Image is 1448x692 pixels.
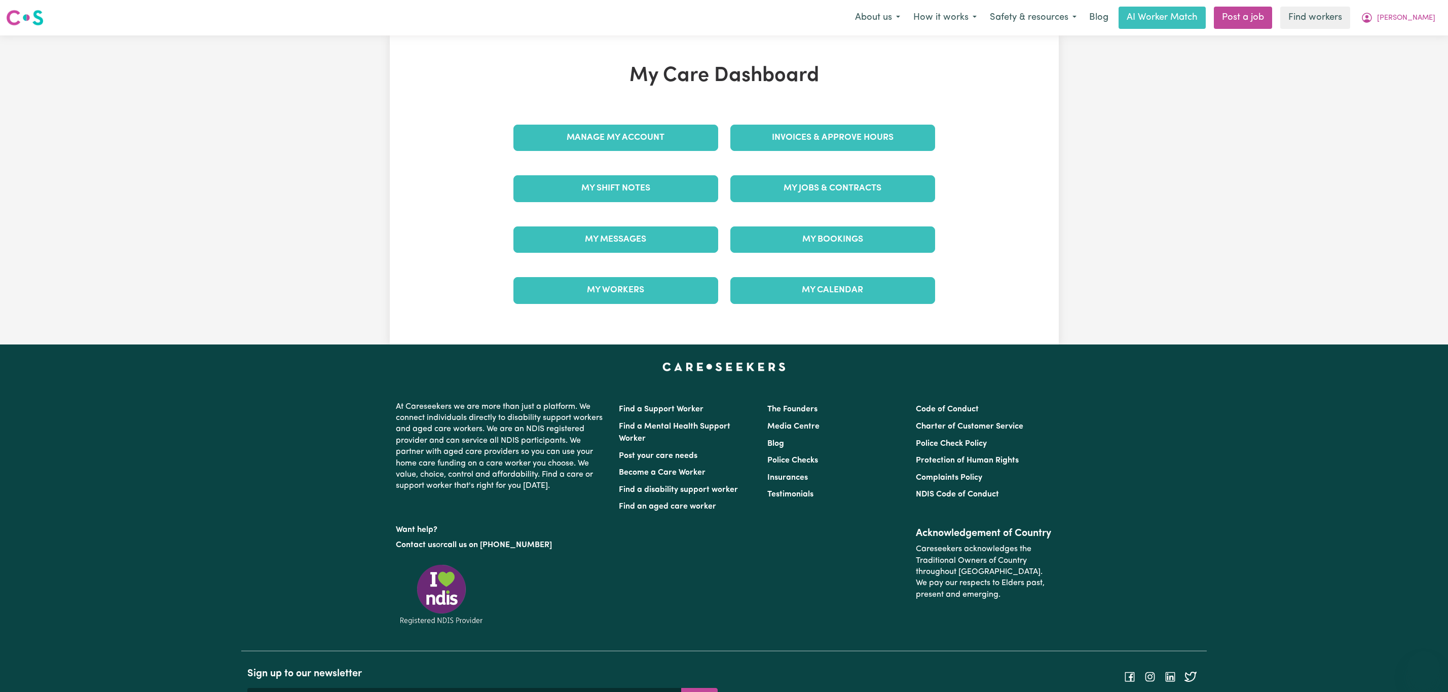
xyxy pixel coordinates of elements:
[1119,7,1206,29] a: AI Worker Match
[1083,7,1115,29] a: Blog
[396,535,607,555] p: or
[1124,672,1136,680] a: Follow Careseekers on Facebook
[767,456,818,465] a: Police Checks
[6,9,44,27] img: Careseekers logo
[730,175,935,202] a: My Jobs & Contracts
[848,7,907,28] button: About us
[916,456,1019,465] a: Protection of Human Rights
[1214,7,1272,29] a: Post a job
[619,503,716,511] a: Find an aged care worker
[1280,7,1350,29] a: Find workers
[619,452,697,460] a: Post your care needs
[619,486,738,494] a: Find a disability support worker
[662,363,786,371] a: Careseekers home page
[1164,672,1176,680] a: Follow Careseekers on LinkedIn
[396,541,436,549] a: Contact us
[767,474,808,482] a: Insurances
[513,277,718,303] a: My Workers
[507,64,941,88] h1: My Care Dashboard
[396,397,607,496] p: At Careseekers we are more than just a platform. We connect individuals directly to disability su...
[730,277,935,303] a: My Calendar
[916,440,987,448] a: Police Check Policy
[767,405,818,413] a: The Founders
[619,469,706,477] a: Become a Care Worker
[1377,13,1435,24] span: [PERSON_NAME]
[1184,672,1197,680] a: Follow Careseekers on Twitter
[730,226,935,253] a: My Bookings
[916,527,1052,540] h2: Acknowledgement of Country
[916,474,982,482] a: Complaints Policy
[730,125,935,151] a: Invoices & Approve Hours
[907,7,983,28] button: How it works
[513,125,718,151] a: Manage My Account
[916,405,979,413] a: Code of Conduct
[6,6,44,29] a: Careseekers logo
[767,490,813,498] a: Testimonials
[1354,7,1442,28] button: My Account
[396,563,487,626] img: Registered NDIS provider
[443,541,552,549] a: call us on [PHONE_NUMBER]
[247,668,718,680] h2: Sign up to our newsletter
[983,7,1083,28] button: Safety & resources
[1144,672,1156,680] a: Follow Careseekers on Instagram
[513,175,718,202] a: My Shift Notes
[619,405,703,413] a: Find a Support Worker
[767,440,784,448] a: Blog
[916,422,1023,431] a: Charter of Customer Service
[513,226,718,253] a: My Messages
[767,422,820,431] a: Media Centre
[1407,651,1440,684] iframe: Button to launch messaging window, conversation in progress
[396,520,607,535] p: Want help?
[916,540,1052,604] p: Careseekers acknowledges the Traditional Owners of Country throughout [GEOGRAPHIC_DATA]. We pay o...
[619,422,730,443] a: Find a Mental Health Support Worker
[916,490,999,498] a: NDIS Code of Conduct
